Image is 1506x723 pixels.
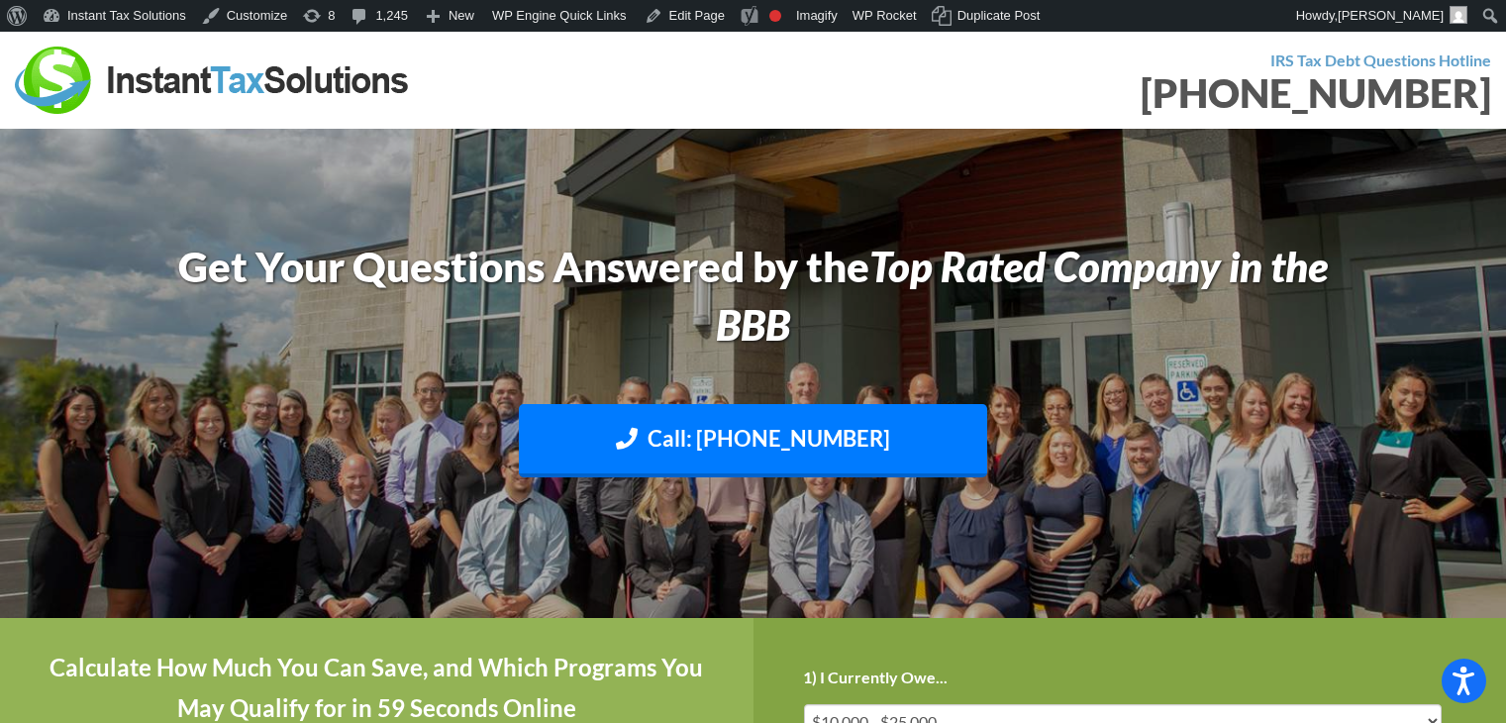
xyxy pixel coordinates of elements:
[15,68,411,87] a: Instant Tax Solutions Logo
[803,668,948,688] label: 1) I Currently Owe...
[1338,8,1444,23] span: [PERSON_NAME]
[716,242,1328,350] i: Top Rated Company in the BBB
[519,404,988,478] a: Call: [PHONE_NUMBER]
[169,238,1337,355] h1: Get Your Questions Answered by the
[768,73,1492,113] div: [PHONE_NUMBER]
[1270,51,1491,69] strong: IRS Tax Debt Questions Hotline
[15,47,411,114] img: Instant Tax Solutions Logo
[769,10,781,22] div: Focus keyphrase not set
